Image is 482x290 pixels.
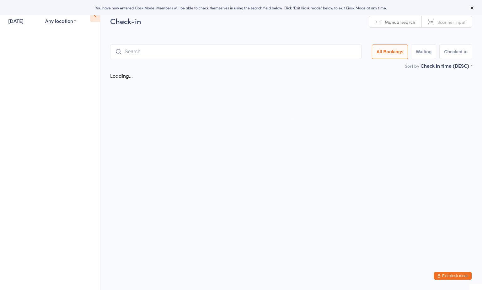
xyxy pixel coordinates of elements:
div: Check in time (DESC) [420,62,472,69]
div: You have now entered Kiosk Mode. Members will be able to check themselves in using the search fie... [10,5,472,10]
span: Scanner input [437,19,466,25]
button: Waiting [411,45,436,59]
input: Search [110,45,361,59]
label: Sort by [405,63,419,69]
span: Manual search [385,19,415,25]
h2: Check-in [110,16,472,26]
a: [DATE] [8,17,24,24]
button: Checked in [439,45,472,59]
div: Any location [45,17,76,24]
button: Exit kiosk mode [434,272,472,280]
div: Loading... [110,72,133,79]
button: All Bookings [372,45,408,59]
